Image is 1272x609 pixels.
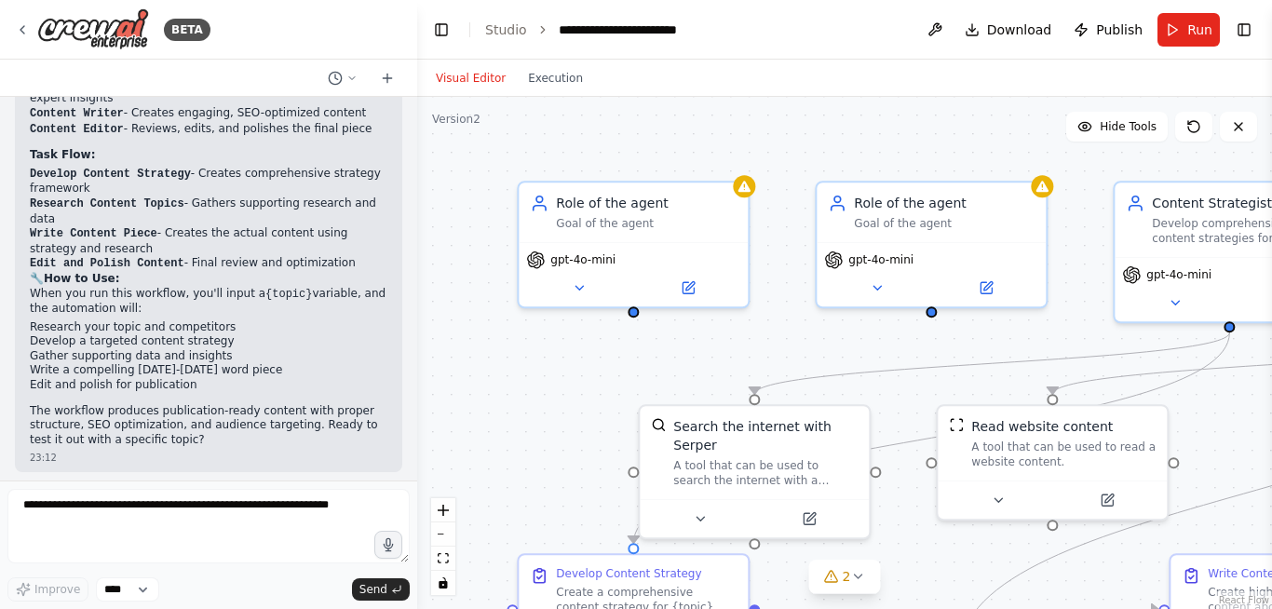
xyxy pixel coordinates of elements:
[30,272,387,287] h2: 🔧
[30,227,157,240] code: Write Content Piece
[359,582,387,597] span: Send
[809,560,881,594] button: 2
[30,196,387,226] li: - Gathers supporting research and data
[1100,119,1157,134] span: Hide Tools
[556,216,737,231] div: Goal of the agent
[745,332,1238,394] g: Edge from ee046d15-ddbb-46b0-93ab-41b9830a40ea to 5b0b7ed8-33d2-4d01-8284-f636ffd917ec
[1187,20,1212,39] span: Run
[37,8,149,50] img: Logo
[30,123,124,136] code: Content Editor
[1066,13,1150,47] button: Publish
[673,458,858,488] div: A tool that can be used to search the internet with a search_query. Supports different search typ...
[30,122,387,138] li: - Reviews, edits, and polishes the final piece
[933,277,1038,299] button: Open in side panel
[431,522,455,547] button: zoom out
[30,404,387,448] p: The workflow produces publication-ready content with proper structure, SEO optimization, and audi...
[843,567,851,586] span: 2
[30,334,387,349] li: Develop a targeted content strategy
[1066,112,1168,142] button: Hide Tools
[352,578,410,601] button: Send
[854,216,1035,231] div: Goal of the agent
[957,13,1060,47] button: Download
[756,507,861,530] button: Open in side panel
[30,148,95,161] strong: Task Flow:
[936,404,1169,521] div: ScrapeWebsiteToolRead website contentA tool that can be used to read a website content.
[431,498,455,595] div: React Flow controls
[30,287,387,317] p: When you run this workflow, you'll input a variable, and the automation will:
[651,417,666,432] img: SerperDevTool
[854,194,1035,212] div: Role of the agent
[1146,267,1211,282] span: gpt-4o-mini
[30,320,387,335] li: Research your topic and competitors
[1219,595,1269,605] a: React Flow attribution
[431,498,455,522] button: zoom in
[164,19,210,41] div: BETA
[949,417,964,432] img: ScrapeWebsiteTool
[7,577,88,602] button: Improve
[550,252,616,267] span: gpt-4o-mini
[1231,17,1257,43] button: Show right sidebar
[30,257,184,270] code: Edit and Polish Content
[30,451,387,465] div: 23:12
[815,181,1048,308] div: Role of the agentGoal of the agentgpt-4o-mini
[425,67,517,89] button: Visual Editor
[1157,13,1220,47] button: Run
[971,440,1156,469] div: A tool that can be used to read a website content.
[30,363,387,378] li: Write a compelling [DATE]-[DATE] word piece
[556,566,701,581] div: Develop Content Strategy
[1096,20,1143,39] span: Publish
[320,67,365,89] button: Switch to previous chat
[30,226,387,256] li: - Creates the actual content using strategy and research
[374,531,402,559] button: Click to speak your automation idea
[485,22,527,37] a: Studio
[30,168,191,181] code: Develop Content Strategy
[372,67,402,89] button: Start a new chat
[30,256,387,272] li: - Final review and optimization
[30,107,124,120] code: Content Writer
[1054,489,1159,511] button: Open in side panel
[432,112,480,127] div: Version 2
[30,378,387,393] li: Edit and polish for publication
[30,167,387,196] li: - Creates comprehensive strategy framework
[431,547,455,571] button: fit view
[517,181,750,308] div: Role of the agentGoal of the agentgpt-4o-mini
[44,272,120,285] strong: How to Use:
[635,277,740,299] button: Open in side panel
[30,106,387,122] li: - Creates engaging, SEO-optimized content
[638,404,871,539] div: SerperDevToolSearch the internet with SerperA tool that can be used to search the internet with a...
[987,20,1052,39] span: Download
[431,571,455,595] button: toggle interactivity
[265,288,312,301] code: {topic}
[848,252,913,267] span: gpt-4o-mini
[34,582,80,597] span: Improve
[624,332,1238,543] g: Edge from ee046d15-ddbb-46b0-93ab-41b9830a40ea to 4cd26390-f631-4fdd-beca-e8868469f789
[30,349,387,364] li: Gather supporting data and insights
[673,417,858,454] div: Search the internet with Serper
[556,194,737,212] div: Role of the agent
[971,417,1113,436] div: Read website content
[517,67,594,89] button: Execution
[485,20,725,39] nav: breadcrumb
[428,17,454,43] button: Hide left sidebar
[30,197,184,210] code: Research Content Topics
